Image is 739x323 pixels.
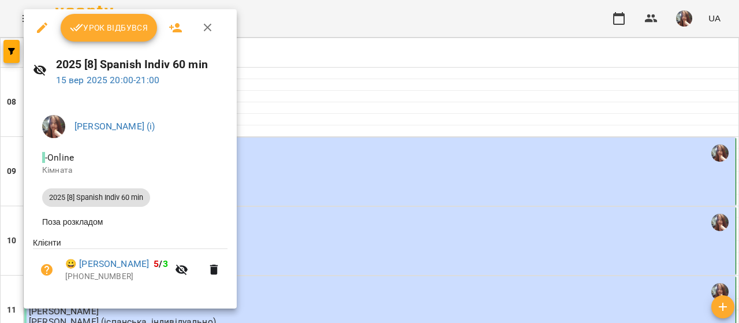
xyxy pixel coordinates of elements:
[154,258,167,269] b: /
[56,75,159,86] a: 15 вер 2025 20:00-21:00
[70,21,148,35] span: Урок відбувся
[42,192,150,203] span: 2025 [8] Spanish Indiv 60 min
[33,237,227,295] ul: Клієнти
[42,165,218,176] p: Кімната
[42,152,76,163] span: - Online
[154,258,159,269] span: 5
[42,115,65,138] img: 0ee1f4be303f1316836009b6ba17c5c5.jpeg
[163,258,168,269] span: 3
[33,211,227,232] li: Поза розкладом
[56,55,228,73] h6: 2025 [8] Spanish Indiv 60 min
[74,121,155,132] a: [PERSON_NAME] (і)
[65,271,168,283] p: [PHONE_NUMBER]
[33,256,61,284] button: Візит ще не сплачено. Додати оплату?
[61,14,158,42] button: Урок відбувся
[65,257,149,271] a: 😀 [PERSON_NAME]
